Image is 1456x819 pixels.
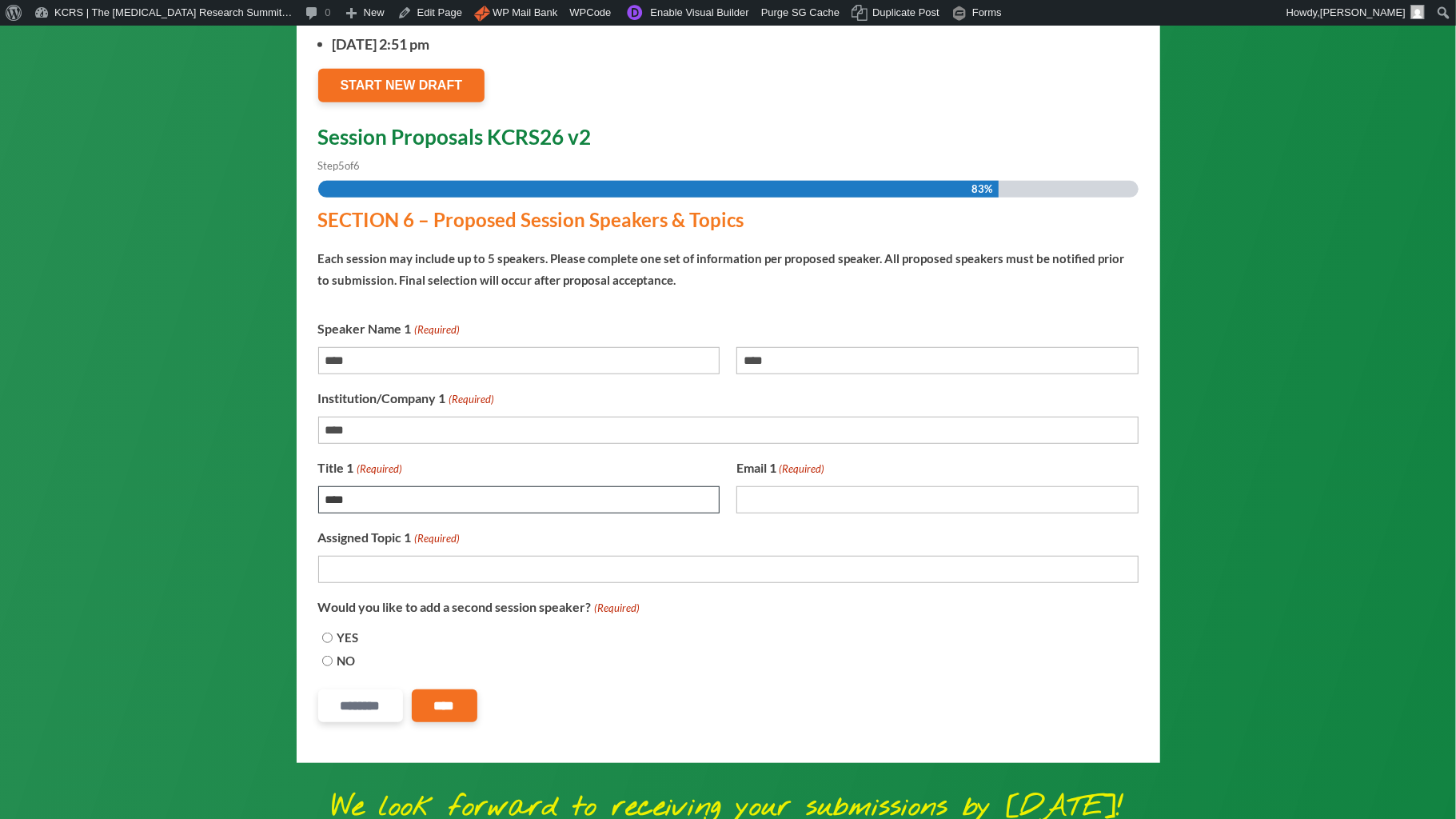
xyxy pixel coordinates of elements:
label: YES [337,627,359,649]
h3: SECTION 6 – Proposed Session Speakers & Topics [318,210,1126,238]
span: (Required) [413,319,460,341]
div: Each session may include up to 5 speakers. Please complete one set of information per proposed sp... [318,238,1126,291]
span: (Required) [413,528,460,549]
span: 5 [339,159,345,172]
legend: Would you like to add a second session speaker? [318,596,640,619]
button: Start new draft [318,69,485,102]
label: Assigned Topic 1 [318,526,460,549]
span: (Required) [592,597,640,619]
span: (Required) [777,458,824,480]
label: NO [337,650,356,672]
img: icon.png [474,6,490,22]
span: (Required) [355,458,402,480]
span: [PERSON_NAME] [1320,6,1406,18]
span: 6 [354,159,361,172]
label: Institution/Company 1 [318,387,494,410]
label: Email 1 [736,457,824,480]
span: [DATE] 2:51 pm [333,34,1139,54]
legend: Speaker Name 1 [318,318,460,341]
span: (Required) [447,389,494,410]
h2: Session Proposals KCRS26 v2 [318,126,1139,155]
label: Title 1 [318,457,402,480]
p: Step of [318,155,1139,177]
span: 83% [971,181,992,198]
